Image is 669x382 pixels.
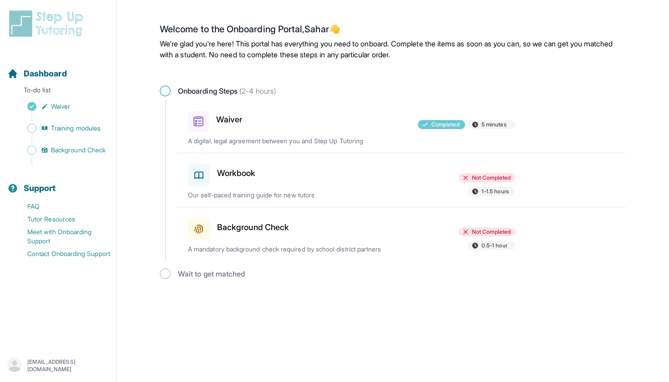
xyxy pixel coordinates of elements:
[188,191,401,200] p: Our self-paced training guide for new tutors
[4,85,112,98] p: To-do list
[177,207,626,261] a: Background CheckNot Completed0.5-1 hourA mandatory background check required by school district p...
[7,144,116,156] a: Background Check
[177,153,626,207] a: WorkbookNot Completed1-1.5 hoursOur self-paced training guide for new tutors
[27,358,109,373] p: [EMAIL_ADDRESS][DOMAIN_NAME]
[472,228,511,236] span: Not Completed
[177,100,626,153] a: WaiverCompleted5 minutesA digital, legal agreement between you and Step Up Tutoring
[7,67,67,80] a: Dashboard
[217,167,256,180] h3: Workbook
[431,121,460,128] span: Completed
[51,124,101,133] span: Training modules
[7,213,116,226] a: Tutor Resources
[51,146,106,155] span: Background Check
[7,200,116,213] a: FAQ
[4,167,112,198] button: Support
[7,9,88,38] img: logo
[24,67,67,80] span: Dashboard
[188,245,401,254] p: A mandatory background check required by school district partners
[7,247,116,260] a: Contact Onboarding Support
[217,221,289,234] h3: Background Check
[481,121,507,128] span: 5 minutes
[7,122,116,135] a: Training modules
[216,113,242,126] h3: Waiver
[160,24,626,38] h2: Welcome to the Onboarding Portal, Sahar 👋
[24,182,56,195] span: Support
[51,102,70,111] span: Waiver
[481,242,507,249] span: 0.5-1 hour
[4,53,112,84] button: Dashboard
[7,357,109,374] button: [EMAIL_ADDRESS][DOMAIN_NAME]
[188,136,401,146] p: A digital, legal agreement between you and Step Up Tutoring
[7,100,116,113] a: Waiver
[481,188,509,195] span: 1-1.5 hours
[160,38,626,60] p: We're glad you're here! This portal has everything you need to onboard. Complete the items as soo...
[178,85,276,96] span: Onboarding Steps
[7,226,116,247] a: Meet with Onboarding Support
[238,86,276,95] span: (2-4 hours)
[472,174,511,181] span: Not Completed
